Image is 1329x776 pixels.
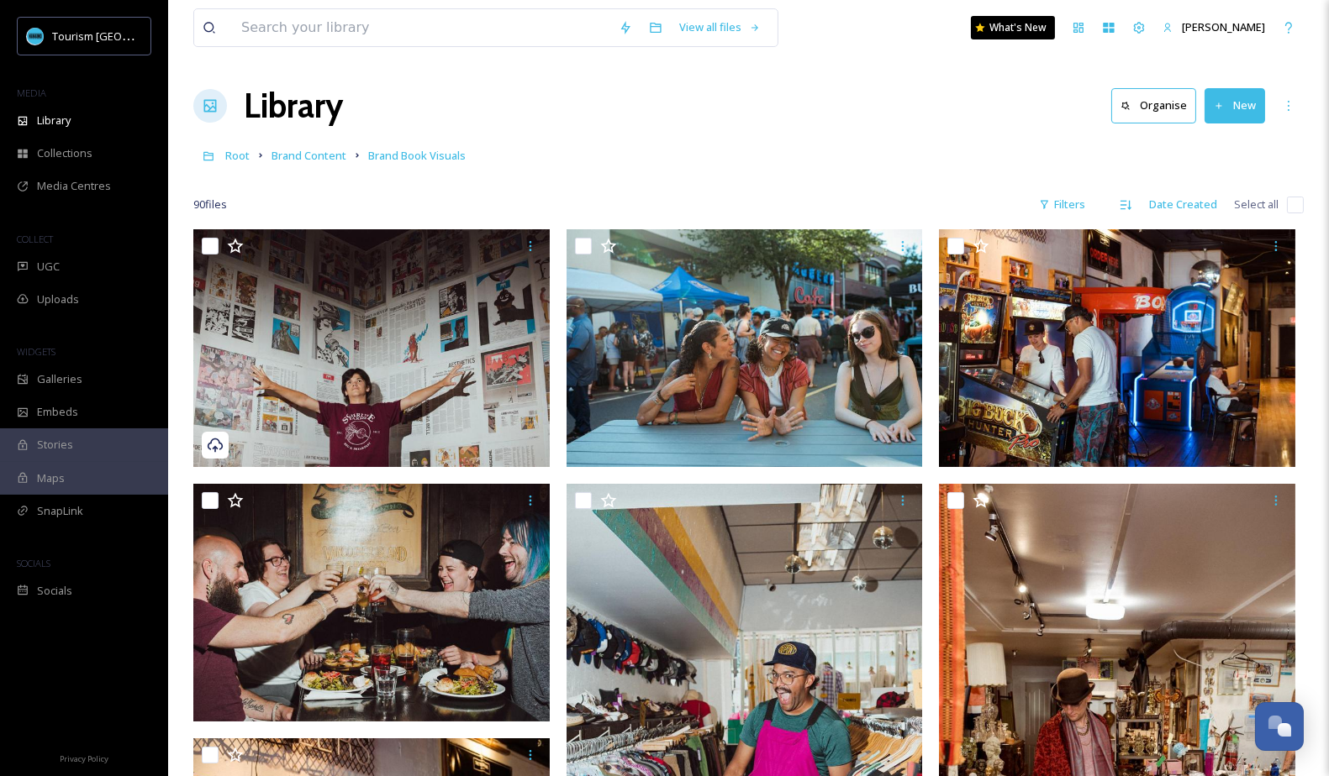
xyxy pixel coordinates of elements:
span: Brand Book Visuals [368,148,466,163]
span: WIDGETS [17,345,55,358]
span: Uploads [37,291,79,307]
a: Library [244,81,343,131]
span: Socials [37,583,72,599]
span: 90 file s [193,197,227,212]
span: COLLECT [17,233,53,245]
span: Collections [37,145,92,161]
input: Search your library [233,9,610,46]
span: Privacy Policy [60,753,108,764]
a: Privacy Policy [60,747,108,768]
span: Galleries [37,371,82,387]
img: TourNan-20.jpg [193,229,550,467]
span: Maps [37,470,65,486]
img: TourNan.2-9.jpg [193,484,550,721]
button: Organise [1111,88,1196,123]
span: Brand Content [272,148,346,163]
span: SOCIALS [17,557,50,569]
span: MEDIA [17,87,46,99]
a: View all files [671,11,769,44]
img: TourNan.2-18.jpg [939,229,1295,467]
a: [PERSON_NAME] [1154,11,1274,44]
span: Library [37,113,71,128]
img: tourism_nanaimo_logo.jpeg [27,28,44,45]
span: Media Centres [37,178,111,194]
span: [PERSON_NAME] [1182,19,1265,34]
span: Stories [37,437,73,453]
a: Brand Content [272,145,346,165]
span: Root [225,148,250,163]
div: Date Created [1141,188,1226,221]
button: Open Chat [1255,702,1304,751]
span: Tourism [GEOGRAPHIC_DATA] [52,28,203,44]
a: What's New [971,16,1055,39]
div: Filters [1031,188,1094,221]
img: TourNan.2-21.jpg [567,229,923,467]
a: Root [225,145,250,165]
button: New [1205,88,1265,123]
span: Select all [1234,197,1279,212]
span: Embeds [37,404,78,420]
a: Brand Book Visuals [368,145,466,165]
span: SnapLink [37,503,83,519]
a: Organise [1111,88,1205,123]
span: UGC [37,259,60,275]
